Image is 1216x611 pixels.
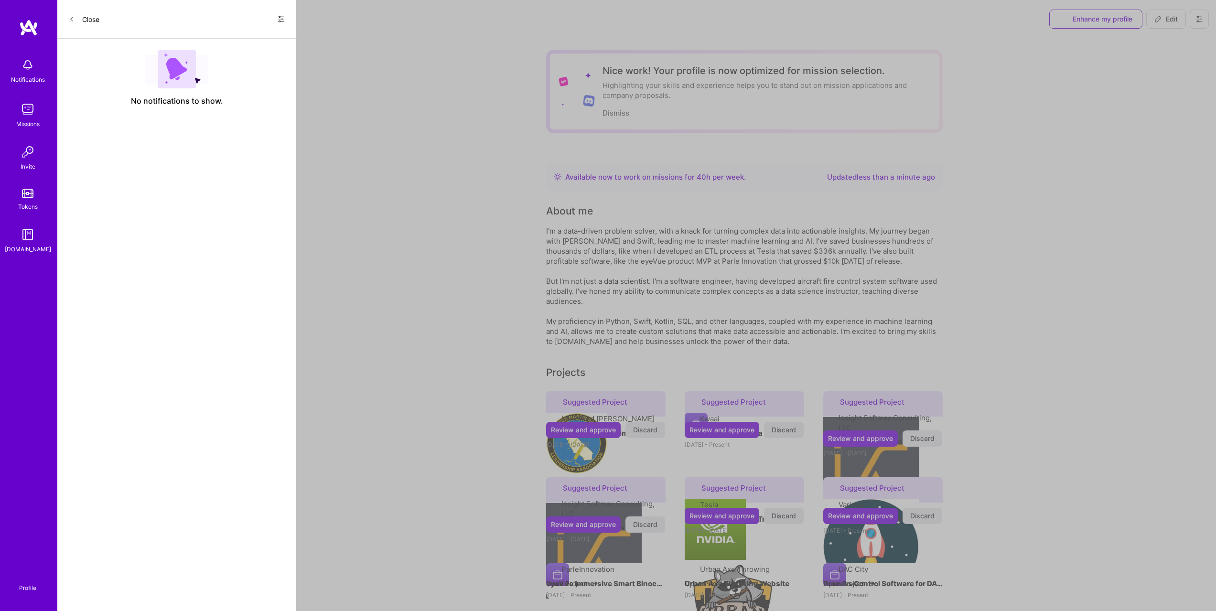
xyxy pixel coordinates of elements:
div: Tokens [18,202,38,212]
button: Close [69,11,99,27]
a: Profile [16,573,40,592]
img: bell [18,55,37,75]
div: [DOMAIN_NAME] [5,244,51,254]
div: Invite [21,161,35,172]
img: tokens [22,189,33,198]
div: Profile [19,583,36,592]
img: logo [19,19,38,36]
div: Missions [16,119,40,129]
img: teamwork [18,100,37,119]
span: No notifications to show. [131,96,223,106]
img: empty [145,50,208,88]
img: Invite [18,142,37,161]
img: guide book [18,225,37,244]
div: Notifications [11,75,45,85]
